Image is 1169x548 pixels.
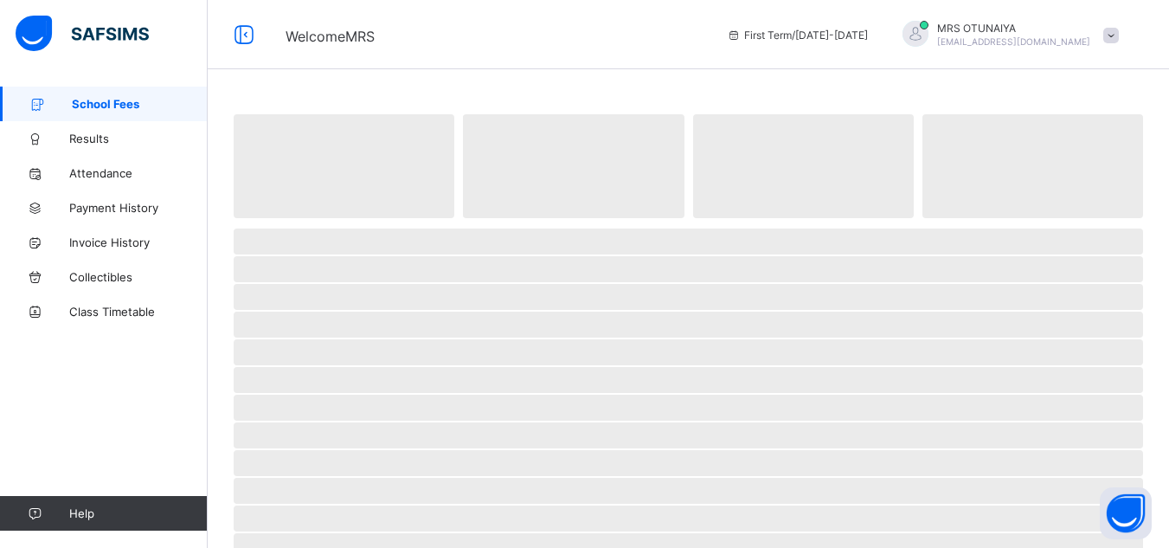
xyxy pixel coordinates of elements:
[727,29,868,42] span: session/term information
[234,114,454,218] span: ‌
[1100,487,1152,539] button: Open asap
[69,166,208,180] span: Attendance
[234,367,1143,393] span: ‌
[234,339,1143,365] span: ‌
[234,284,1143,310] span: ‌
[69,270,208,284] span: Collectibles
[16,16,149,52] img: safsims
[922,114,1143,218] span: ‌
[69,506,207,520] span: Help
[463,114,684,218] span: ‌
[885,21,1127,49] div: MRSOTUNAIYA
[234,395,1143,421] span: ‌
[69,201,208,215] span: Payment History
[234,256,1143,282] span: ‌
[234,422,1143,448] span: ‌
[234,506,1143,532] span: ‌
[69,132,208,145] span: Results
[69,305,208,319] span: Class Timetable
[937,22,1090,35] span: MRS OTUNAIYA
[286,28,375,45] span: Welcome MRS
[69,235,208,249] span: Invoice History
[234,450,1143,476] span: ‌
[234,229,1143,255] span: ‌
[72,97,208,111] span: School Fees
[234,312,1143,338] span: ‌
[234,478,1143,504] span: ‌
[693,114,914,218] span: ‌
[937,36,1090,47] span: [EMAIL_ADDRESS][DOMAIN_NAME]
